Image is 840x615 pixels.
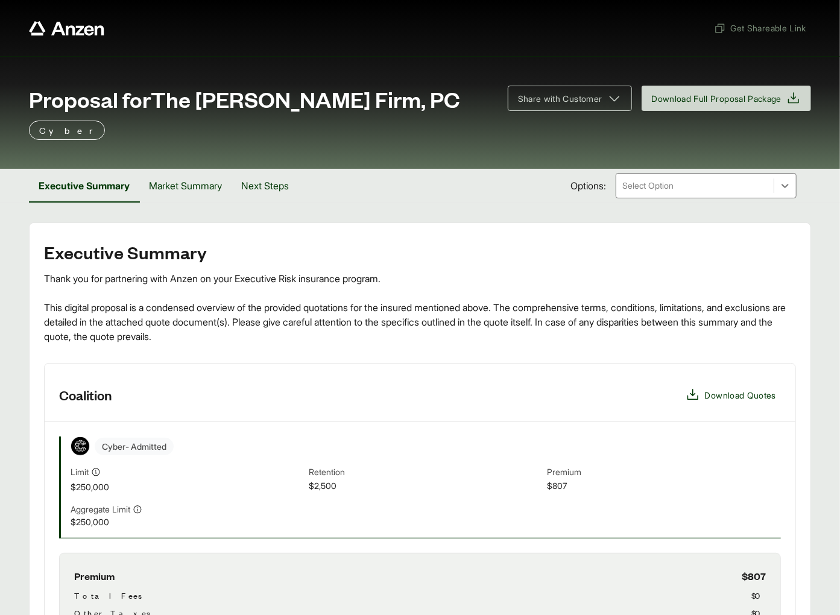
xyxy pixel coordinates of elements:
button: Get Shareable Link [709,17,811,39]
span: Proposal for The [PERSON_NAME] Firm, PC [29,87,460,111]
span: Premium [548,465,781,479]
button: Share with Customer [508,86,632,111]
span: Get Shareable Link [714,22,806,34]
h2: Executive Summary [44,242,796,262]
a: Anzen website [29,21,104,36]
span: Options: [570,178,606,193]
span: $250,000 [71,481,304,493]
h3: Coalition [59,386,112,404]
button: Executive Summary [29,169,139,203]
div: Thank you for partnering with Anzen on your Executive Risk insurance program. This digital propos... [44,271,796,344]
span: Total Fees [74,589,142,602]
span: Premium [74,568,115,584]
span: Cyber - Admitted [95,438,174,455]
span: Download Full Proposal Package [652,92,782,105]
button: Market Summary [139,169,232,203]
button: Next Steps [232,169,298,203]
span: $807 [742,568,766,584]
span: Limit [71,465,89,478]
img: Coalition [71,437,89,455]
span: $807 [548,479,781,493]
span: Retention [309,465,542,479]
span: Aggregate Limit [71,503,130,516]
p: Cyber [39,123,95,137]
span: $250,000 [71,516,304,528]
span: $0 [751,589,766,602]
button: Download Quotes [681,383,781,407]
span: Download Quotes [705,389,776,402]
span: Share with Customer [518,92,602,105]
span: $2,500 [309,479,542,493]
button: Download Full Proposal Package [642,86,812,111]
